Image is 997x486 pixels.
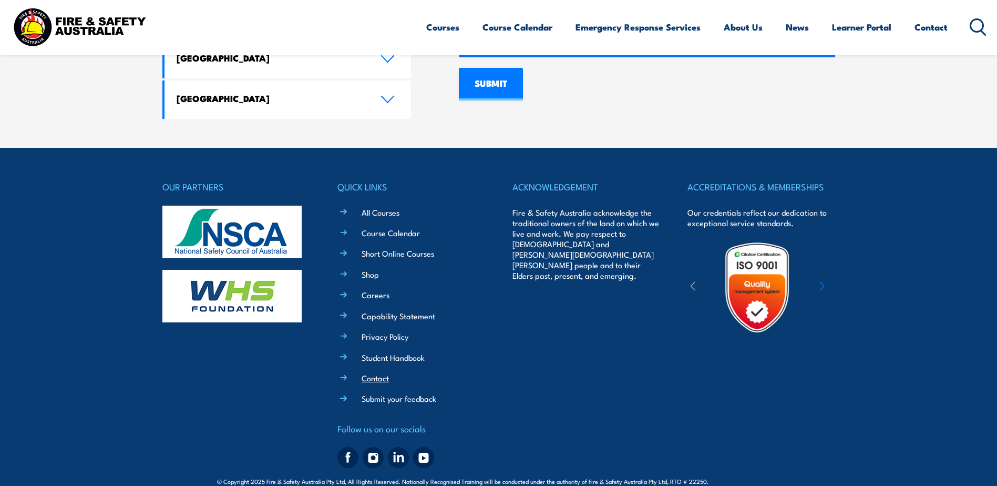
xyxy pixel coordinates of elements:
[362,248,434,259] a: Short Online Courses
[362,372,389,383] a: Contact
[724,13,763,41] a: About Us
[362,227,420,238] a: Course Calendar
[687,207,835,228] p: Our credentials reflect our dedication to exceptional service standards.
[362,289,389,300] a: Careers
[177,93,365,104] h4: [GEOGRAPHIC_DATA]
[162,270,302,322] img: whs-logo-footer
[362,331,408,342] a: Privacy Policy
[337,421,485,436] h4: Follow us on our socials
[711,241,803,333] img: Untitled design (19)
[362,352,425,363] a: Student Handbook
[362,207,399,218] a: All Courses
[459,68,523,100] input: SUBMIT
[914,13,948,41] a: Contact
[362,269,379,280] a: Shop
[165,40,412,78] a: [GEOGRAPHIC_DATA]
[165,80,412,119] a: [GEOGRAPHIC_DATA]
[512,179,660,194] h4: ACKNOWLEDGEMENT
[482,13,552,41] a: Course Calendar
[177,52,365,64] h4: [GEOGRAPHIC_DATA]
[721,477,780,485] span: Site:
[337,179,485,194] h4: QUICK LINKS
[786,13,809,41] a: News
[217,476,780,486] span: © Copyright 2025 Fire & Safety Australia Pty Ltd, All Rights Reserved. Nationally Recognised Trai...
[687,179,835,194] h4: ACCREDITATIONS & MEMBERSHIPS
[743,475,780,486] a: KND Digital
[362,310,435,321] a: Capability Statement
[426,13,459,41] a: Courses
[162,206,302,258] img: nsca-logo-footer
[512,207,660,281] p: Fire & Safety Australia acknowledge the traditional owners of the land on which we live and work....
[832,13,891,41] a: Learner Portal
[804,269,895,306] img: ewpa-logo
[362,393,436,404] a: Submit your feedback
[162,179,310,194] h4: OUR PARTNERS
[575,13,701,41] a: Emergency Response Services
